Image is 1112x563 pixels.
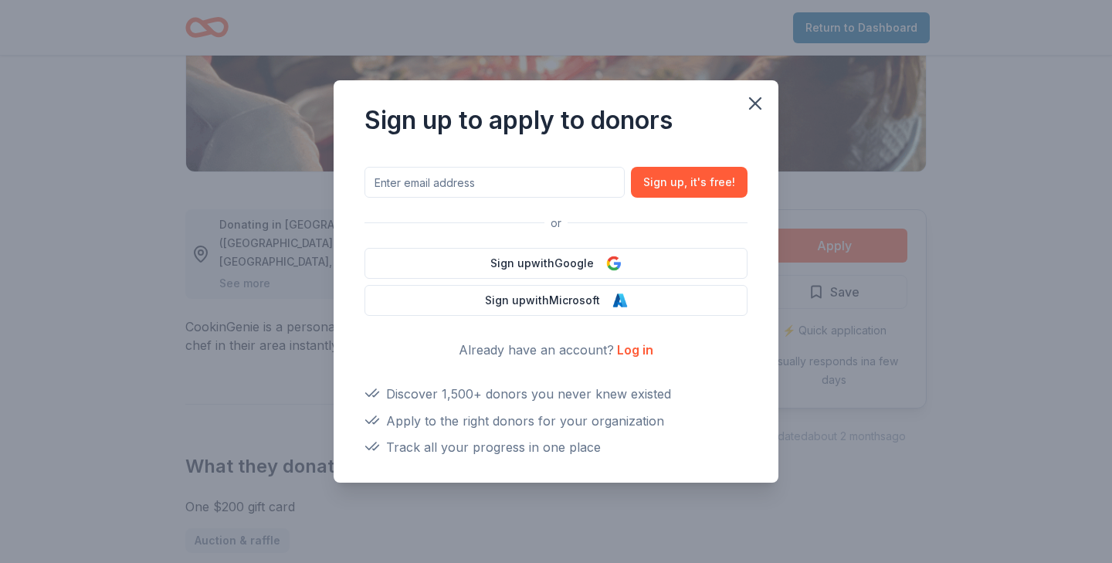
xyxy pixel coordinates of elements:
button: Sign up, it's free! [631,167,748,198]
div: Sign up to apply to donors [364,105,748,136]
span: or [544,214,568,232]
div: Track all your progress in one place [364,437,748,457]
img: Google Logo [606,256,622,271]
div: Apply to the right donors for your organization [364,411,748,431]
span: , it ' s free! [684,173,735,192]
button: Sign upwithMicrosoft [364,285,748,316]
a: Log in [617,342,653,358]
input: Enter email address [364,167,625,198]
button: Sign upwithGoogle [364,248,748,279]
span: Already have an account? [459,342,614,358]
img: Microsoft Logo [612,293,628,308]
div: Discover 1,500+ donors you never knew existed [364,384,748,404]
